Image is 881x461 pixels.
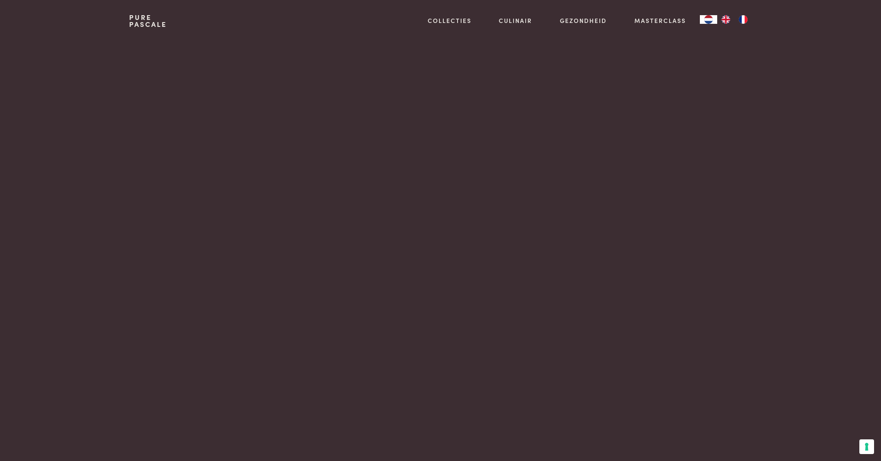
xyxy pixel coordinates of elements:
[428,16,471,25] a: Collecties
[634,16,686,25] a: Masterclass
[129,14,167,28] a: PurePascale
[700,15,717,24] div: Language
[700,15,717,24] a: NL
[499,16,532,25] a: Culinair
[859,439,874,454] button: Uw voorkeuren voor toestemming voor trackingtechnologieën
[700,15,752,24] aside: Language selected: Nederlands
[735,15,752,24] a: FR
[717,15,735,24] a: EN
[560,16,607,25] a: Gezondheid
[717,15,752,24] ul: Language list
